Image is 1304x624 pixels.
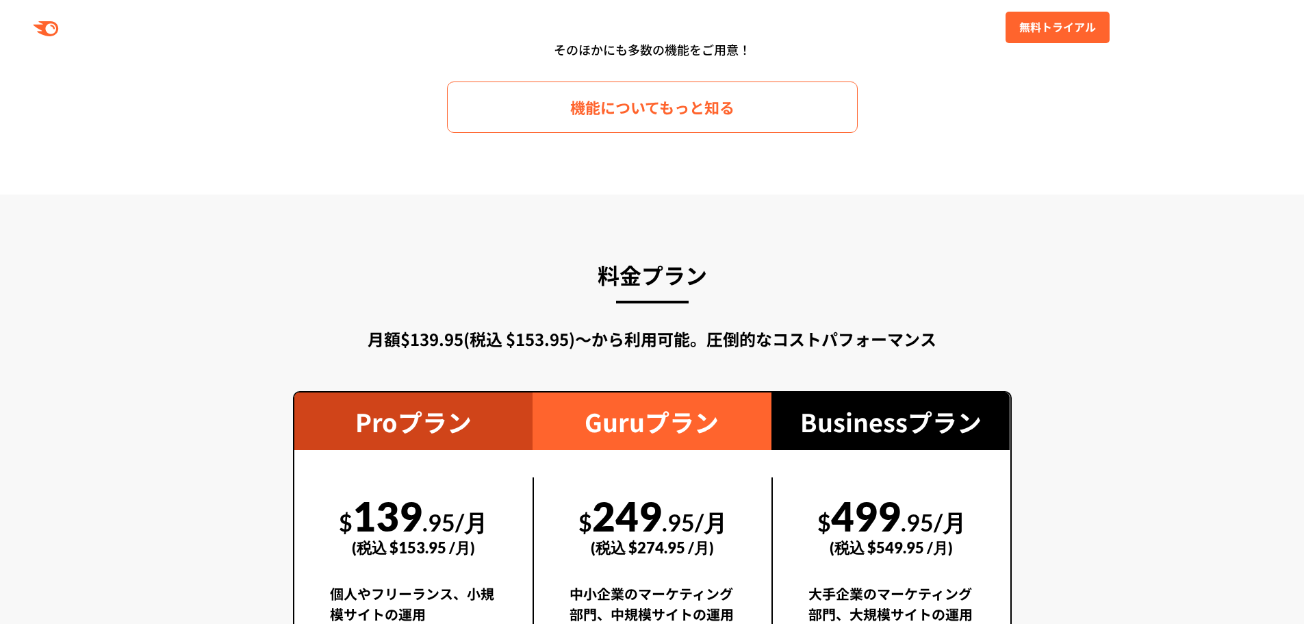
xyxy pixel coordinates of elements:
a: 料金 [340,18,364,35]
a: 無料トライアル [1006,12,1110,43]
a: セミナー [522,18,570,35]
span: デモを申し込む [1134,18,1211,36]
span: 機能についてもっと知る [570,95,734,119]
a: 活用方法 [385,18,433,35]
span: .95/月 [901,508,966,536]
a: 機能 [296,18,320,35]
span: $ [817,508,831,536]
h3: 料金プラン [293,256,1012,293]
div: (税込 $153.95 /月) [330,523,498,572]
span: $ [578,508,592,536]
div: Guruプラン [533,392,771,450]
a: デモを申し込む [1120,12,1225,43]
a: 導入事例 [454,18,502,35]
span: 無料トライアル [1019,18,1096,36]
div: (税込 $549.95 /月) [808,523,975,572]
div: Proプラン [294,392,533,450]
div: 139 [330,477,498,572]
div: 249 [570,477,736,572]
a: Semrushとは [196,18,274,35]
div: Businessプラン [771,392,1010,450]
a: 機能についてもっと知る [447,82,858,133]
div: (税込 $274.95 /月) [570,523,736,572]
div: 499 [808,477,975,572]
span: .95/月 [662,508,727,536]
div: 月額$139.95(税込 $153.95)〜から利用可能。圧倒的なコストパフォーマンス [293,327,1012,351]
a: 資料ダウンロード [591,18,687,35]
span: $ [339,508,353,536]
span: .95/月 [422,508,487,536]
